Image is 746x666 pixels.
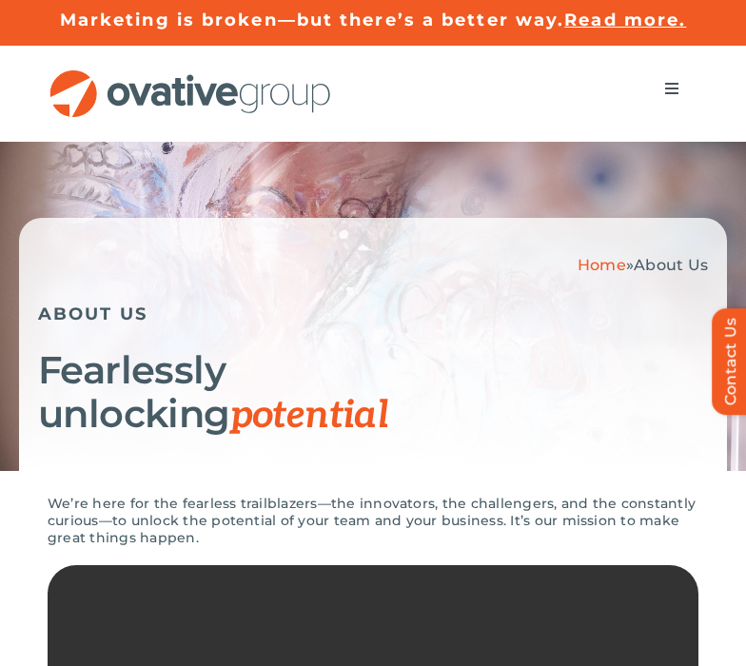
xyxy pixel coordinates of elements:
h5: ABOUT US [38,304,708,324]
nav: Menu [645,69,698,108]
a: OG_Full_horizontal_RGB [48,68,333,86]
a: Read more. [564,10,686,30]
span: potential [230,393,389,439]
span: About Us [634,256,708,274]
a: Marketing is broken—but there’s a better way. [60,10,565,30]
h1: Fearlessly unlocking [38,348,708,438]
p: We’re here for the fearless trailblazers—the innovators, the challengers, and the constantly curi... [48,495,698,546]
span: » [578,256,708,274]
a: Home [578,256,626,274]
